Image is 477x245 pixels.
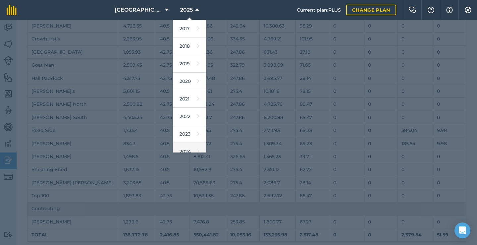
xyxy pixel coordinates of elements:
a: 2019 [173,55,206,73]
img: svg+xml;base64,PHN2ZyB4bWxucz0iaHR0cDovL3d3dy53My5vcmcvMjAwMC9zdmciIHdpZHRoPSIxNyIgaGVpZ2h0PSIxNy... [446,6,453,14]
a: 2023 [173,125,206,143]
span: [GEOGRAPHIC_DATA] [115,6,162,14]
a: 2018 [173,37,206,55]
div: Open Intercom Messenger [454,222,470,238]
span: 2025 [180,6,193,14]
a: 2017 [173,20,206,37]
a: 2021 [173,90,206,108]
a: Change plan [346,5,396,15]
img: Two speech bubbles overlapping with the left bubble in the forefront [408,7,416,13]
img: fieldmargin Logo [7,5,17,15]
a: 2022 [173,108,206,125]
img: A cog icon [464,7,472,13]
span: Current plan : PLUS [297,6,341,14]
a: 2020 [173,73,206,90]
a: 2024 [173,143,206,160]
img: A question mark icon [427,7,435,13]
